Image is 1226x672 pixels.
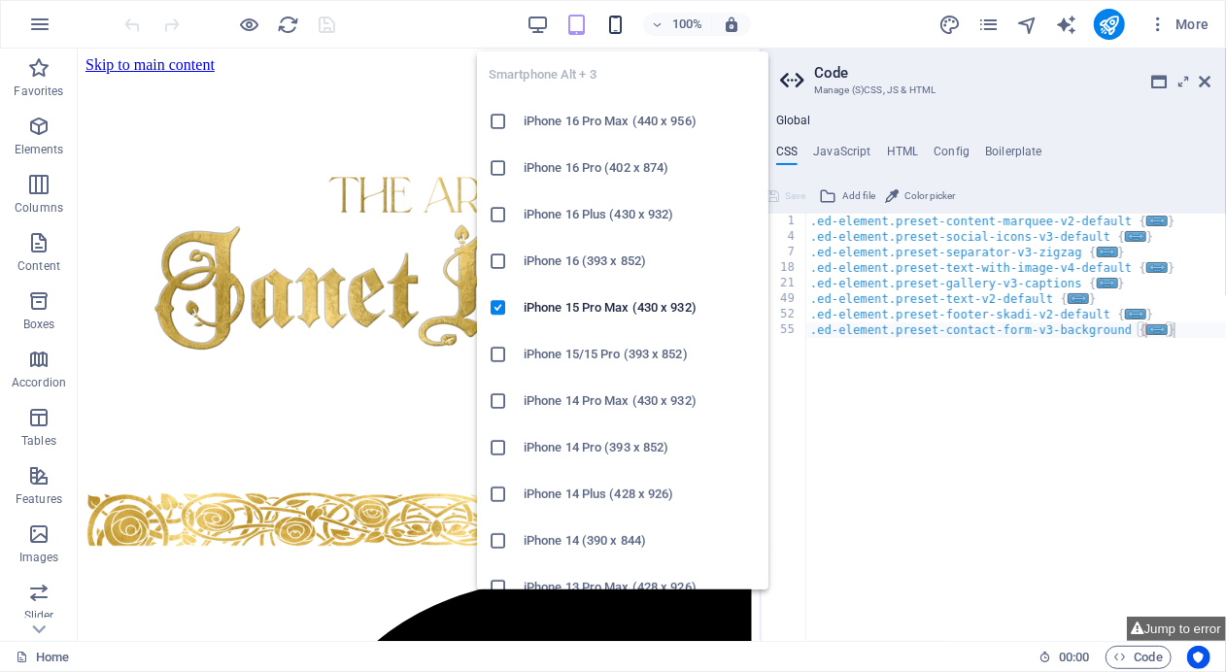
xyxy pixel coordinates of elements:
button: reload [277,13,300,36]
span: Color picker [904,185,955,208]
p: Accordion [12,375,66,390]
h6: iPhone 14 Pro (393 x 852) [524,436,757,459]
h2: Code [814,64,1210,82]
h6: iPhone 15 Pro Max (430 x 932) [524,296,757,319]
span: ... [1096,278,1117,288]
i: Design (Ctrl+Alt+Y) [938,14,961,36]
h6: 100% [672,13,703,36]
div: 52 [762,307,807,322]
div: 7 [762,245,807,260]
h6: iPhone 16 Plus (430 x 932) [524,203,757,226]
p: Favorites [14,84,63,99]
i: Pages (Ctrl+Alt+S) [977,14,1000,36]
h4: Global [776,114,811,129]
span: ... [1068,293,1089,304]
p: Content [17,258,60,274]
span: Add file [842,185,875,208]
h6: iPhone 15/15 Pro (393 x 852) [524,343,757,366]
span: Code [1114,646,1163,669]
div: 1 [762,214,807,229]
span: ... [1125,231,1146,242]
i: Publish [1098,14,1120,36]
h4: Boilerplate [985,145,1042,166]
p: Boxes [23,317,55,332]
button: navigator [1016,13,1039,36]
i: AI Writer [1055,14,1077,36]
a: Skip to main content [8,8,137,24]
h6: iPhone 16 Pro (402 x 874) [524,156,757,180]
h4: HTML [887,145,919,166]
span: ... [1146,324,1168,335]
p: Elements [15,142,64,157]
button: Code [1106,646,1172,669]
span: : [1073,650,1075,664]
h4: JavaScript [813,145,870,166]
button: text_generator [1055,13,1078,36]
p: Columns [15,200,63,216]
button: 100% [643,13,712,36]
button: Jump to error [1127,617,1226,641]
h6: iPhone 14 (390 x 844) [524,529,757,553]
button: pages [977,13,1001,36]
span: ... [1146,216,1168,226]
button: design [938,13,962,36]
div: 55 [762,322,807,338]
button: Add file [816,185,878,208]
i: Reload page [278,14,300,36]
span: More [1148,15,1209,34]
h3: Manage (S)CSS, JS & HTML [814,82,1172,99]
span: ... [1125,309,1146,319]
button: Usercentrics [1187,646,1210,669]
div: 18 [762,260,807,276]
p: Slider [24,608,54,623]
h6: iPhone 14 Plus (428 x 926) [524,483,757,506]
span: ... [1146,262,1168,273]
i: On resize automatically adjust zoom level to fit chosen device. [723,16,740,33]
h4: Config [934,145,970,166]
span: 00 00 [1059,646,1089,669]
span: ... [1096,247,1117,257]
h6: iPhone 16 Pro Max (440 x 956) [524,110,757,133]
button: Click here to leave preview mode and continue editing [238,13,261,36]
button: Color picker [882,185,958,208]
h4: CSS [776,145,798,166]
i: Navigator [1016,14,1039,36]
h6: Session time [1039,646,1090,669]
p: Features [16,491,62,507]
h6: iPhone 16 (393 x 852) [524,250,757,273]
p: Images [19,550,59,565]
button: More [1141,9,1217,40]
button: publish [1094,9,1125,40]
div: 49 [762,291,807,307]
p: Tables [21,433,56,449]
a: Click to cancel selection. Double-click to open Pages [16,646,69,669]
h6: iPhone 14 Pro Max (430 x 932) [524,389,757,413]
div: 21 [762,276,807,291]
div: 4 [762,229,807,245]
h6: iPhone 13 Pro Max (428 x 926) [524,576,757,599]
